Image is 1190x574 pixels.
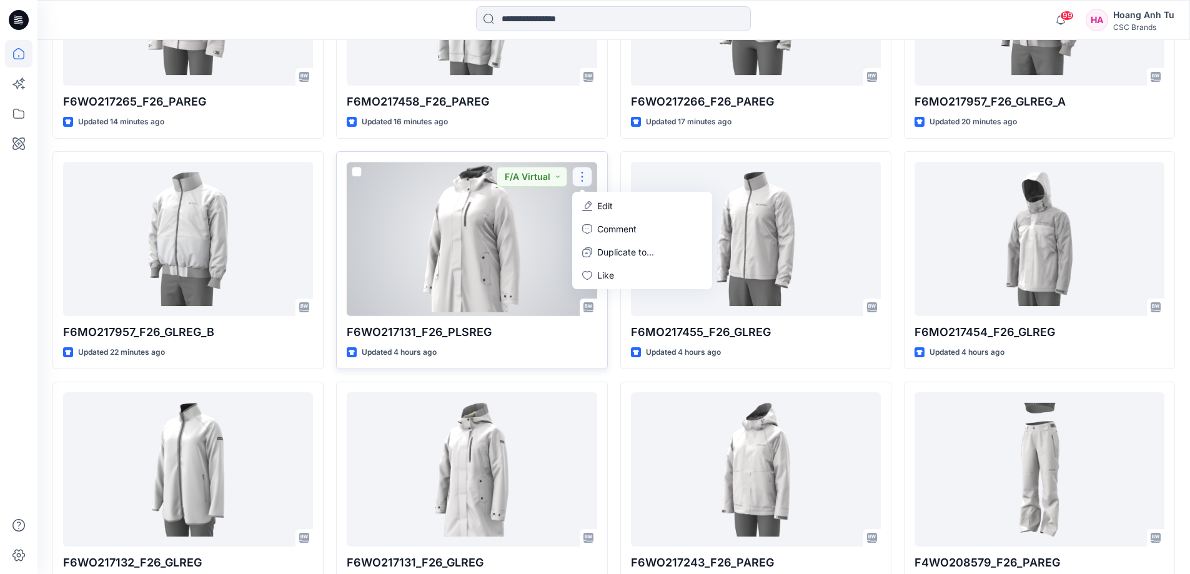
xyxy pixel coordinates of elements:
[915,554,1164,572] p: F4WO208579_F26_PAREG
[575,194,710,217] a: Edit
[631,162,881,316] a: F6MO217455_F26_GLREG
[362,116,448,129] p: Updated 16 minutes ago
[631,392,881,547] a: F6WO217243_F26_PAREG
[915,324,1164,341] p: F6MO217454_F26_GLREG
[631,554,881,572] p: F6WO217243_F26_PAREG
[915,93,1164,111] p: F6MO217957_F26_GLREG_A
[1086,9,1108,31] div: HA
[347,392,597,547] a: F6WO217131_F26_GLREG
[347,554,597,572] p: F6WO217131_F26_GLREG
[347,162,597,316] a: F6WO217131_F26_PLSREG
[597,245,654,259] p: Duplicate to...
[646,116,731,129] p: Updated 17 minutes ago
[1113,7,1174,22] div: Hoang Anh Tu
[1113,22,1174,32] div: CSC Brands
[347,324,597,341] p: F6WO217131_F26_PLSREG
[915,392,1164,547] a: F4WO208579_F26_PAREG
[63,324,313,341] p: F6MO217957_F26_GLREG_B
[631,324,881,341] p: F6MO217455_F26_GLREG
[597,222,637,235] p: Comment
[63,162,313,316] a: F6MO217957_F26_GLREG_B
[63,93,313,111] p: F6WO217265_F26_PAREG
[597,269,614,282] p: Like
[63,392,313,547] a: F6WO217132_F26_GLREG
[1060,11,1074,21] span: 99
[631,93,881,111] p: F6WO217266_F26_PAREG
[63,554,313,572] p: F6WO217132_F26_GLREG
[646,346,721,359] p: Updated 4 hours ago
[930,346,1004,359] p: Updated 4 hours ago
[78,346,165,359] p: Updated 22 minutes ago
[915,162,1164,316] a: F6MO217454_F26_GLREG
[362,346,437,359] p: Updated 4 hours ago
[347,93,597,111] p: F6MO217458_F26_PAREG
[597,199,613,212] p: Edit
[78,116,164,129] p: Updated 14 minutes ago
[930,116,1017,129] p: Updated 20 minutes ago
